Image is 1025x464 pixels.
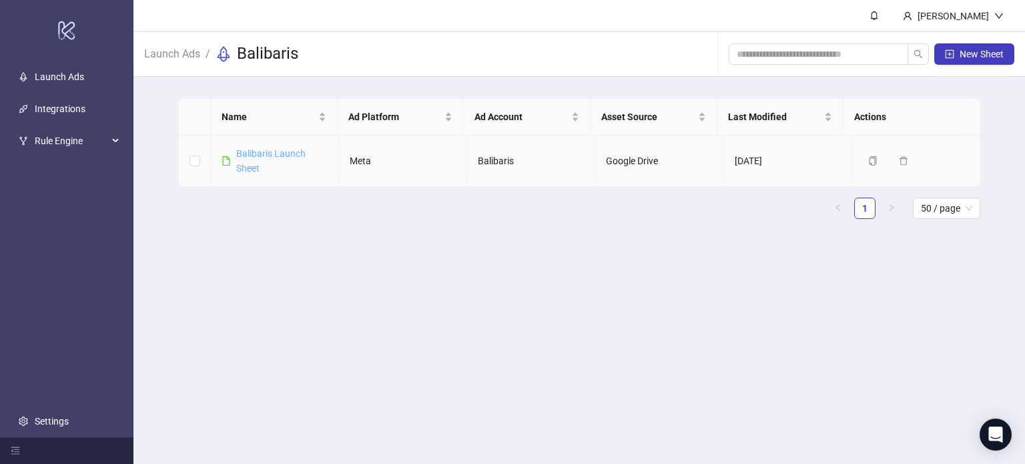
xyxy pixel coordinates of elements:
[474,109,569,124] span: Ad Account
[19,136,28,146] span: fork
[35,103,85,114] a: Integrations
[827,198,849,219] li: Previous Page
[912,9,994,23] div: [PERSON_NAME]
[467,136,595,187] td: Balibaris
[724,136,852,187] td: [DATE]
[728,109,822,124] span: Last Modified
[601,109,695,124] span: Asset Source
[211,99,338,136] th: Name
[934,43,1014,65] button: New Sheet
[216,46,232,62] span: rocket
[921,198,972,218] span: 50 / page
[827,198,849,219] button: left
[222,156,231,166] span: file
[888,204,896,212] span: right
[899,156,908,166] span: delete
[945,49,954,59] span: plus-square
[206,43,210,65] li: /
[595,136,723,187] td: Google Drive
[855,198,875,218] a: 1
[338,99,464,136] th: Ad Platform
[914,49,923,59] span: search
[854,198,876,219] li: 1
[141,45,203,60] a: Launch Ads
[868,156,878,166] span: copy
[35,128,108,154] span: Rule Engine
[236,148,306,174] a: Balibaris Launch Sheet
[717,99,844,136] th: Last Modified
[348,109,442,124] span: Ad Platform
[464,99,591,136] th: Ad Account
[222,109,316,124] span: Name
[35,416,69,427] a: Settings
[339,136,467,187] td: Meta
[903,11,912,21] span: user
[834,204,842,212] span: left
[843,99,970,136] th: Actions
[960,49,1004,59] span: New Sheet
[980,419,1012,451] div: Open Intercom Messenger
[35,71,84,82] a: Launch Ads
[881,198,902,219] li: Next Page
[870,11,879,20] span: bell
[913,198,980,219] div: Page Size
[994,11,1004,21] span: down
[237,43,298,65] h3: Balibaris
[11,446,20,455] span: menu-fold
[591,99,717,136] th: Asset Source
[881,198,902,219] button: right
